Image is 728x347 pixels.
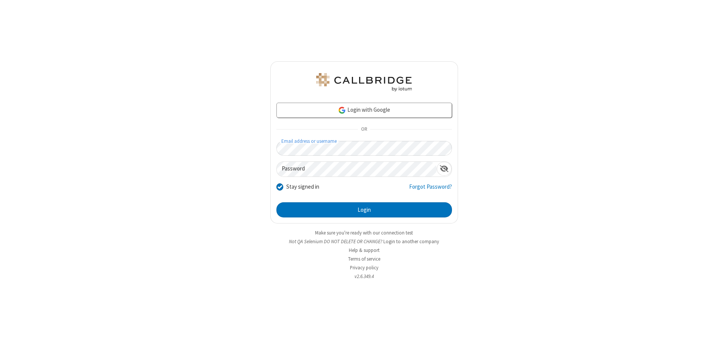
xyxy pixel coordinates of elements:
a: Make sure you're ready with our connection test [315,230,413,236]
a: Privacy policy [350,264,378,271]
span: OR [358,124,370,135]
label: Stay signed in [286,183,319,191]
img: QA Selenium DO NOT DELETE OR CHANGE [315,73,413,91]
a: Help & support [349,247,380,253]
input: Email address or username [276,141,452,156]
li: Not QA Selenium DO NOT DELETE OR CHANGE? [270,238,458,245]
a: Login with Google [276,103,452,118]
input: Password [277,162,437,177]
button: Login to another company [383,238,439,245]
img: google-icon.png [338,106,346,114]
li: v2.6.349.4 [270,273,458,280]
a: Forgot Password? [409,183,452,197]
button: Login [276,202,452,217]
a: Terms of service [348,256,380,262]
div: Show password [437,162,452,176]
